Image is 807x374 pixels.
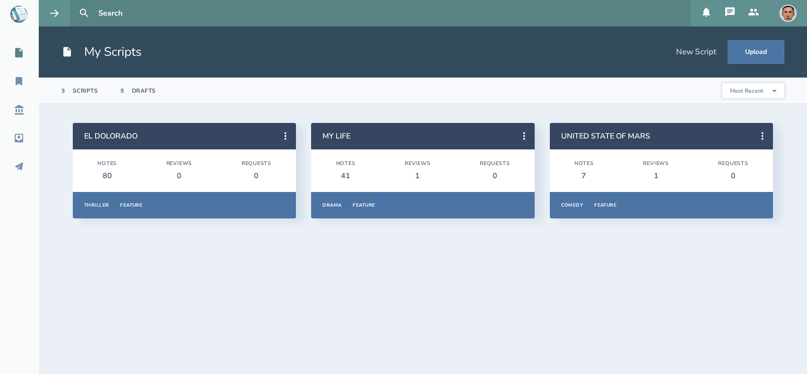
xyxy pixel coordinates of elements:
[166,160,192,167] div: Reviews
[676,47,716,57] div: New Script
[61,43,142,61] h1: My Scripts
[594,202,616,209] div: Feature
[405,160,431,167] div: Reviews
[780,5,797,22] img: user_1756948650-crop.jpg
[242,160,271,167] div: Requests
[728,40,784,64] button: Upload
[242,171,271,181] div: 0
[643,171,669,181] div: 1
[166,171,192,181] div: 0
[322,131,350,141] a: MY LIFE
[353,202,375,209] div: Feature
[574,160,594,167] div: Notes
[73,87,98,95] div: Scripts
[322,202,341,209] div: Drama
[120,202,142,209] div: Feature
[97,160,117,167] div: Notes
[718,171,748,181] div: 0
[336,160,356,167] div: Notes
[84,131,138,141] a: EL DOLORADO
[132,87,156,95] div: Drafts
[405,171,431,181] div: 1
[561,131,650,141] a: UNITED STATE OF MARS
[97,171,117,181] div: 80
[84,202,109,209] div: Thriller
[480,171,510,181] div: 0
[574,171,594,181] div: 7
[61,87,65,95] div: 3
[336,171,356,181] div: 41
[718,160,748,167] div: Requests
[643,160,669,167] div: Reviews
[561,202,583,209] div: Comedy
[121,87,124,95] div: 5
[480,160,510,167] div: Requests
